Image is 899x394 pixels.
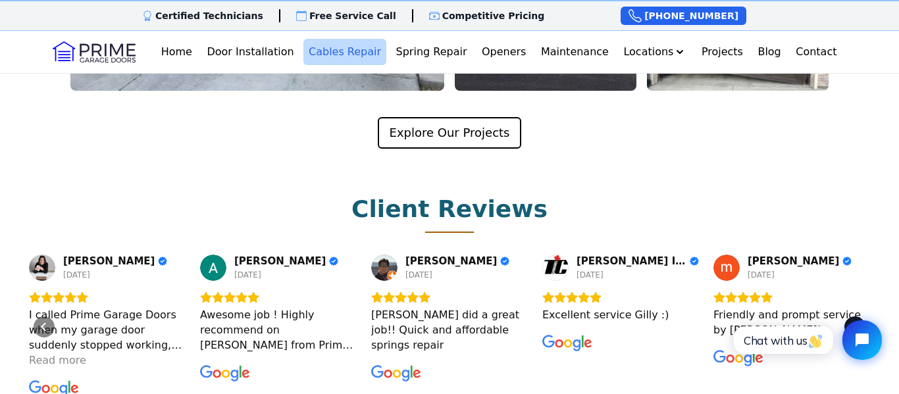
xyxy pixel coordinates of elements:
div: Previous [34,316,55,337]
button: Locations [618,39,692,65]
a: View on Google [713,255,740,281]
div: Verified Customer [500,257,509,266]
div: Verified Customer [842,257,852,266]
a: View on Google [542,333,592,354]
img: Logo [53,41,136,62]
div: Verified Customer [158,257,167,266]
a: Maintenance [536,39,614,65]
a: View on Google [200,363,250,384]
img: Arianne Moore [29,255,55,281]
img: maurice Kandalaft [713,255,740,281]
p: Free Service Call [309,9,396,22]
a: View on Google [200,255,226,281]
a: Home [156,39,197,65]
a: Door Installation [201,39,299,65]
span: [PERSON_NAME] [405,255,497,267]
div: [DATE] [234,270,261,280]
a: Review by Arianne Moore [63,255,167,267]
div: Rating: 5.0 out of 5 [713,291,870,303]
span: [PERSON_NAME] [748,255,839,267]
a: View on Google [29,255,55,281]
a: Blog [752,39,786,65]
span: [PERSON_NAME] [234,255,326,267]
span: [PERSON_NAME] [63,255,155,267]
a: Cables Repair [303,39,386,65]
a: Review by Josephine Tse [405,255,509,267]
div: I called Prime Garage Doors when my garage door suddenly stopped working, and they responded righ... [29,307,186,353]
img: Josephine Tse [371,255,398,281]
a: Projects [696,39,748,65]
div: Rating: 5.0 out of 5 [542,291,699,303]
div: Rating: 5.0 out of 5 [371,291,528,303]
a: Review by Anthony Tse [234,255,338,267]
div: Verified Customer [329,257,338,266]
p: Certified Technicians [155,9,263,22]
div: [DATE] [63,270,90,280]
div: Friendly and prompt service by [PERSON_NAME]! [713,307,870,337]
a: [PHONE_NUMBER] [621,7,746,25]
div: [DATE] [748,270,775,280]
div: Rating: 5.0 out of 5 [29,291,186,303]
a: Review by maurice Kandalaft [748,255,852,267]
a: View on Google [371,255,398,281]
div: Excellent service Gilly :) [542,307,699,322]
a: Openers [476,39,532,65]
a: Contact [790,39,842,65]
div: [DATE] [405,270,432,280]
a: View on Google [542,255,569,281]
a: Spring Repair [391,39,473,65]
img: Thompson Immigration Consultants [542,255,569,281]
img: Anthony Tse [200,255,226,281]
div: Rating: 5.0 out of 5 [200,291,357,303]
span: [PERSON_NAME] Immigration Consultants [577,255,686,267]
div: Read more [29,353,86,368]
div: Verified Customer [690,257,699,266]
div: [PERSON_NAME] did a great job!! Quick and affordable springs repair [371,307,528,353]
div: [DATE] [577,270,604,280]
iframe: Tidio Chat [719,309,893,371]
div: Awesome job ! Highly recommend on [PERSON_NAME] from Prime Garage Doors [200,307,357,353]
a: View on Google [713,348,763,369]
a: Explore Our Projects [378,117,522,149]
a: Review by Thompson Immigration Consultants [577,255,699,267]
h2: Client Reviews [351,196,548,222]
p: Competitive Pricing [442,9,545,22]
a: View on Google [371,363,421,384]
